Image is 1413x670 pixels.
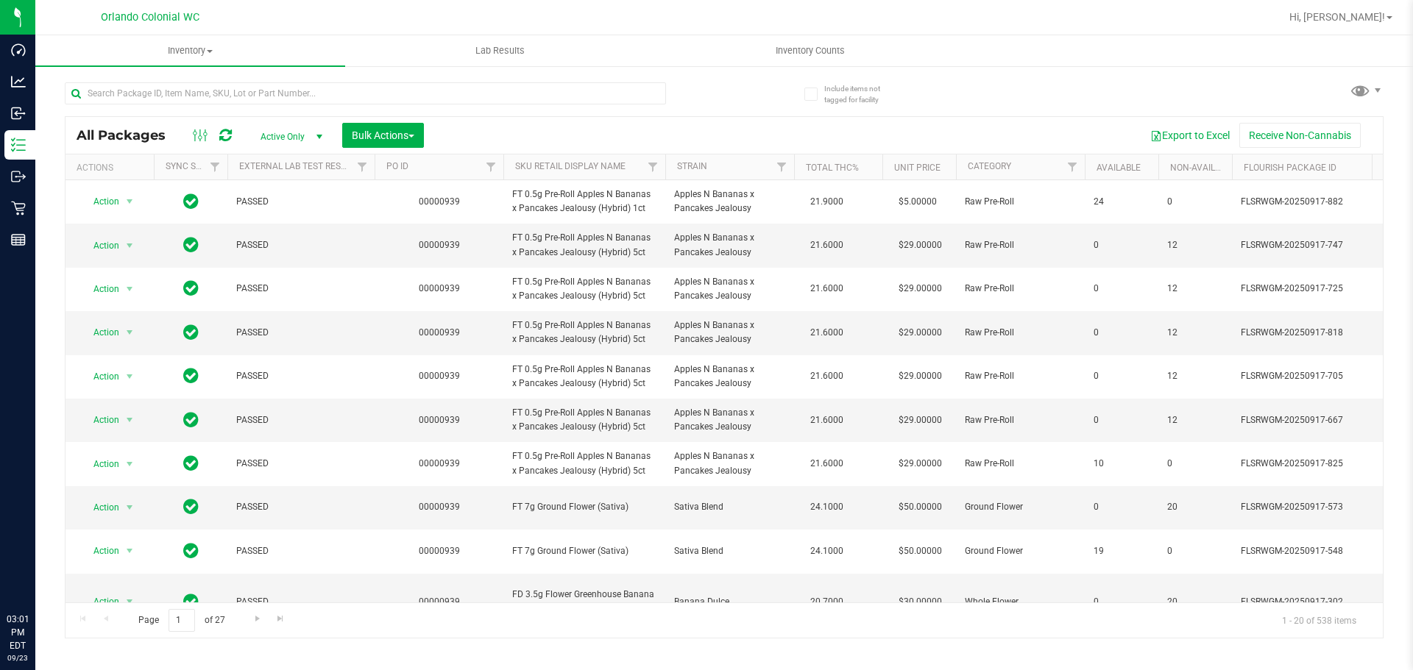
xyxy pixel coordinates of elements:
[965,326,1076,340] span: Raw Pre-Roll
[11,74,26,89] inline-svg: Analytics
[677,161,707,171] a: Strain
[270,609,291,629] a: Go to the last page
[803,278,851,299] span: 21.6000
[1167,413,1223,427] span: 12
[1167,195,1223,209] span: 0
[968,161,1011,171] a: Category
[15,552,59,596] iframe: Resource center
[965,413,1076,427] span: Raw Pre-Roll
[419,502,460,512] a: 00000939
[512,318,656,346] span: FT 0.5g Pre-Roll Apples N Bananas x Pancakes Jealousy (Hybrid) 5ct
[674,231,785,259] span: Apples N Bananas x Pancakes Jealousy
[806,163,859,173] a: Total THC%
[236,500,366,514] span: PASSED
[891,541,949,562] span: $50.00000
[1241,238,1385,252] span: FLSRWGM-20250917-747
[655,35,965,66] a: Inventory Counts
[80,541,120,561] span: Action
[11,43,26,57] inline-svg: Dashboard
[512,449,656,477] span: FT 0.5g Pre-Roll Apples N Bananas x Pancakes Jealousy (Hybrid) 5ct
[1094,500,1150,514] span: 0
[1244,163,1336,173] a: Flourish Package ID
[674,406,785,434] span: Apples N Bananas x Pancakes Jealousy
[236,457,366,471] span: PASSED
[1167,369,1223,383] span: 12
[1094,413,1150,427] span: 0
[803,496,851,518] span: 24.1000
[674,275,785,303] span: Apples N Bananas x Pancakes Jealousy
[121,497,139,518] span: select
[183,591,199,612] span: In Sync
[1094,238,1150,252] span: 0
[183,235,199,255] span: In Sync
[512,500,656,514] span: FT 7g Ground Flower (Sativa)
[80,454,120,474] span: Action
[803,541,851,562] span: 24.1000
[1094,326,1150,340] span: 0
[891,278,949,299] span: $29.00000
[239,161,355,171] a: External Lab Test Result
[1239,123,1361,148] button: Receive Non-Cannabis
[43,550,61,568] iframe: Resource center unread badge
[183,366,199,386] span: In Sync
[386,161,408,171] a: PO ID
[11,169,26,184] inline-svg: Outbound
[674,595,785,609] span: Banana Dulce
[419,596,460,607] a: 00000939
[1241,282,1385,296] span: FLSRWGM-20250917-725
[1167,282,1223,296] span: 12
[350,154,375,179] a: Filter
[1241,413,1385,427] span: FLSRWGM-20250917-667
[674,318,785,346] span: Apples N Bananas x Pancakes Jealousy
[1241,544,1385,558] span: FLSRWGM-20250917-548
[7,652,29,663] p: 09/23
[756,44,865,57] span: Inventory Counts
[121,191,139,212] span: select
[35,35,345,66] a: Inventory
[1094,544,1150,558] span: 19
[236,238,366,252] span: PASSED
[183,191,199,212] span: In Sync
[891,366,949,387] span: $29.00000
[803,366,851,387] span: 21.6000
[419,458,460,468] a: 00000939
[11,138,26,152] inline-svg: Inventory
[1094,369,1150,383] span: 0
[101,11,199,24] span: Orlando Colonial WC
[965,595,1076,609] span: Whole Flower
[419,196,460,207] a: 00000939
[1241,500,1385,514] span: FLSRWGM-20250917-573
[236,413,366,427] span: PASSED
[803,453,851,474] span: 21.6000
[183,278,199,299] span: In Sync
[1094,282,1150,296] span: 0
[824,83,898,105] span: Include items not tagged for facility
[1241,595,1385,609] span: FLSRWGM-20250917-302
[674,544,785,558] span: Sativa Blend
[891,591,949,613] span: $30.00000
[512,544,656,558] span: FT 7g Ground Flower (Sativa)
[1167,595,1223,609] span: 20
[80,235,120,256] span: Action
[121,591,139,612] span: select
[77,163,148,173] div: Actions
[236,369,366,383] span: PASSED
[1167,238,1223,252] span: 12
[512,275,656,303] span: FT 0.5g Pre-Roll Apples N Bananas x Pancakes Jealousy (Hybrid) 5ct
[236,195,366,209] span: PASSED
[80,279,120,299] span: Action
[1094,595,1150,609] span: 0
[126,609,237,632] span: Page of 27
[1167,457,1223,471] span: 0
[1241,369,1385,383] span: FLSRWGM-20250917-705
[236,595,366,609] span: PASSED
[11,106,26,121] inline-svg: Inbound
[1241,326,1385,340] span: FLSRWGM-20250917-818
[891,496,949,518] span: $50.00000
[121,235,139,256] span: select
[121,454,139,474] span: select
[345,35,655,66] a: Lab Results
[512,363,656,391] span: FT 0.5g Pre-Roll Apples N Bananas x Pancakes Jealousy (Hybrid) 5ct
[236,326,366,340] span: PASSED
[512,188,656,215] span: FT 0.5g Pre-Roll Apples N Bananas x Pancakes Jealousy (Hybrid) 1ct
